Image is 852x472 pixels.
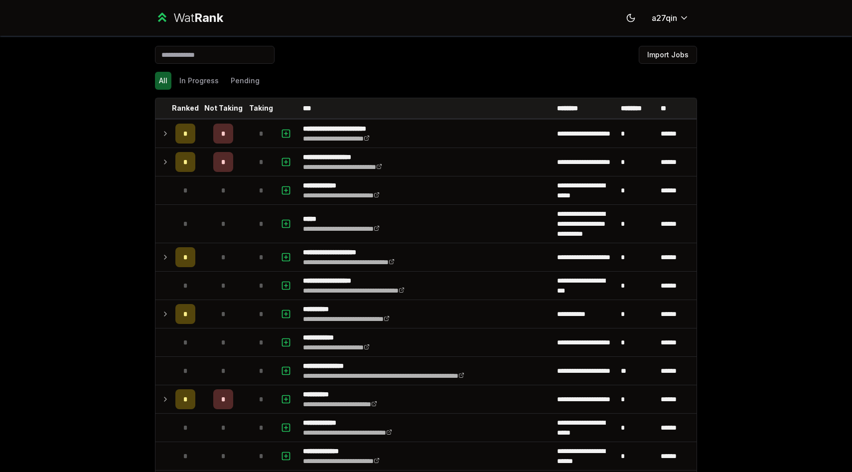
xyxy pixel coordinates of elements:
[249,103,273,113] p: Taking
[172,103,199,113] p: Ranked
[644,9,697,27] button: a27qin
[194,10,223,25] span: Rank
[155,10,223,26] a: WatRank
[173,10,223,26] div: Wat
[155,72,171,90] button: All
[204,103,243,113] p: Not Taking
[652,12,677,24] span: a27qin
[175,72,223,90] button: In Progress
[227,72,264,90] button: Pending
[639,46,697,64] button: Import Jobs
